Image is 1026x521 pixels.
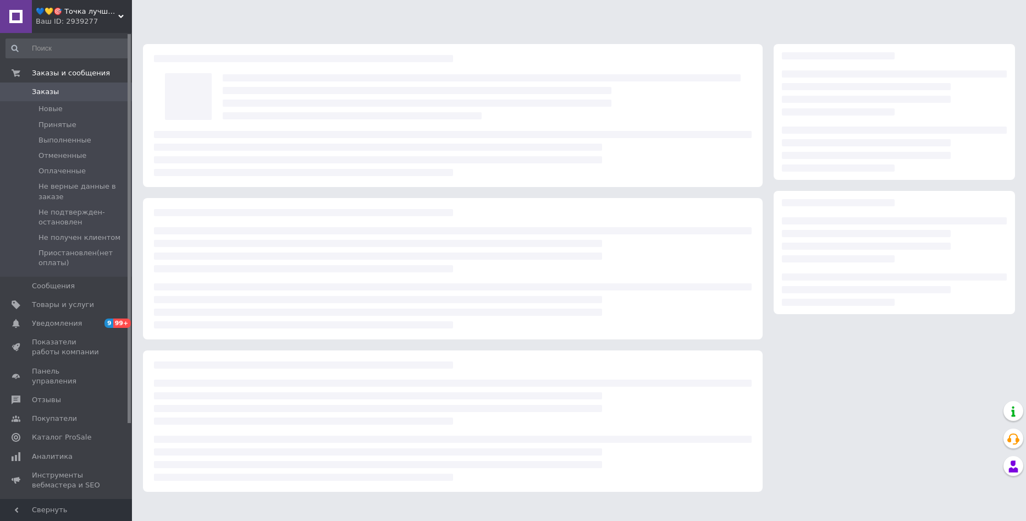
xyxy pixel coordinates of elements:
span: Покупатели [32,414,77,424]
span: Уведомления [32,319,82,328]
span: Отмененные [38,151,86,161]
span: Выполненные [38,135,91,145]
span: Новые [38,104,63,114]
span: Оплаченные [38,166,86,176]
span: Сообщения [32,281,75,291]
span: Отзывы [32,395,61,405]
span: Не подтвержден-остановлен [38,207,129,227]
span: Заказы и сообщения [32,68,110,78]
span: Показатели работы компании [32,337,102,357]
span: Аналитика [32,452,73,462]
span: Не получен клиентом [38,233,120,243]
span: Инструменты вебмастера и SEO [32,470,102,490]
span: 99+ [113,319,131,328]
input: Поиск [5,39,130,58]
span: Каталог ProSale [32,432,91,442]
span: Заказы [32,87,59,97]
div: Ваш ID: 2939277 [36,17,132,26]
span: Панель управления [32,366,102,386]
span: Не верные данные в заказе [38,182,129,201]
span: 9 [104,319,113,328]
span: Товары и услуги [32,300,94,310]
span: Принятые [38,120,76,130]
span: Приостановлен(нет оплаты) [38,248,129,268]
span: 💙💛🎯 Точка лучших покупок ⚖ ⤵ [36,7,118,17]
